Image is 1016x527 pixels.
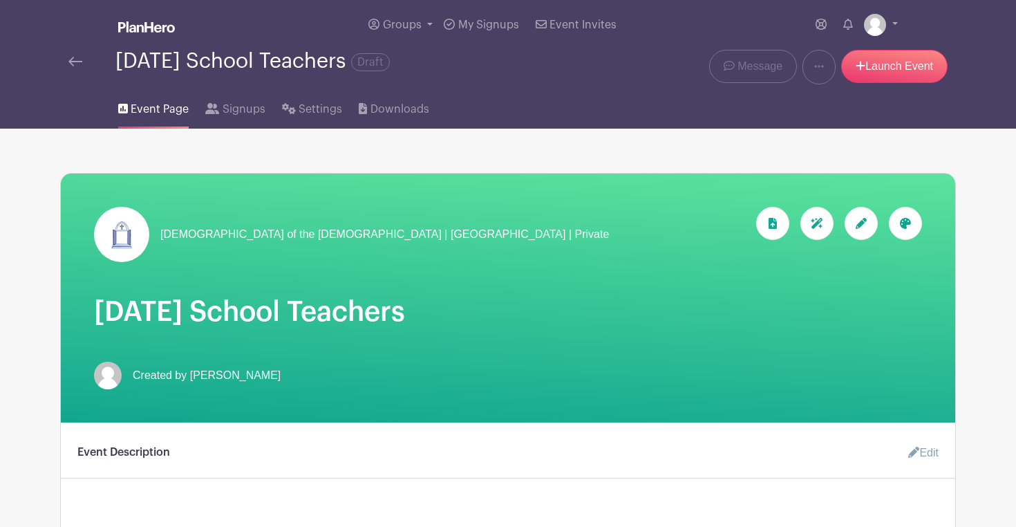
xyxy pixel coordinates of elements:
a: Message [709,50,797,83]
img: back-arrow-29a5d9b10d5bd6ae65dc969a981735edf675c4d7a1fe02e03b50dbd4ba3cdb55.svg [68,57,82,66]
span: Event Page [131,101,189,118]
a: Launch Event [841,50,948,83]
span: Created by [PERSON_NAME] [133,367,281,384]
span: Groups [383,19,422,30]
a: Signups [205,84,265,129]
span: Settings [299,101,342,118]
img: default-ce2991bfa6775e67f084385cd625a349d9dcbb7a52a09fb2fda1e96e2d18dcdb.png [94,362,122,389]
a: Event Page [118,84,189,129]
img: default-ce2991bfa6775e67f084385cd625a349d9dcbb7a52a09fb2fda1e96e2d18dcdb.png [864,14,886,36]
img: Doors3.jpg [94,207,149,262]
h6: Event Description [77,446,170,459]
span: Draft [351,53,390,71]
div: [DATE] School Teachers [115,50,390,73]
img: logo_white-6c42ec7e38ccf1d336a20a19083b03d10ae64f83f12c07503d8b9e83406b4c7d.svg [118,21,175,33]
a: [DEMOGRAPHIC_DATA] of the [DEMOGRAPHIC_DATA] | [GEOGRAPHIC_DATA] | Private [94,207,609,262]
a: Settings [282,84,342,129]
span: Downloads [370,101,429,118]
h1: [DATE] School Teachers [94,295,922,329]
a: Edit [897,439,939,467]
span: Message [737,58,782,75]
span: Signups [223,101,265,118]
span: Event Invites [549,19,617,30]
a: Downloads [359,84,429,129]
span: My Signups [458,19,519,30]
span: [DEMOGRAPHIC_DATA] of the [DEMOGRAPHIC_DATA] | [GEOGRAPHIC_DATA] | Private [160,226,609,243]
